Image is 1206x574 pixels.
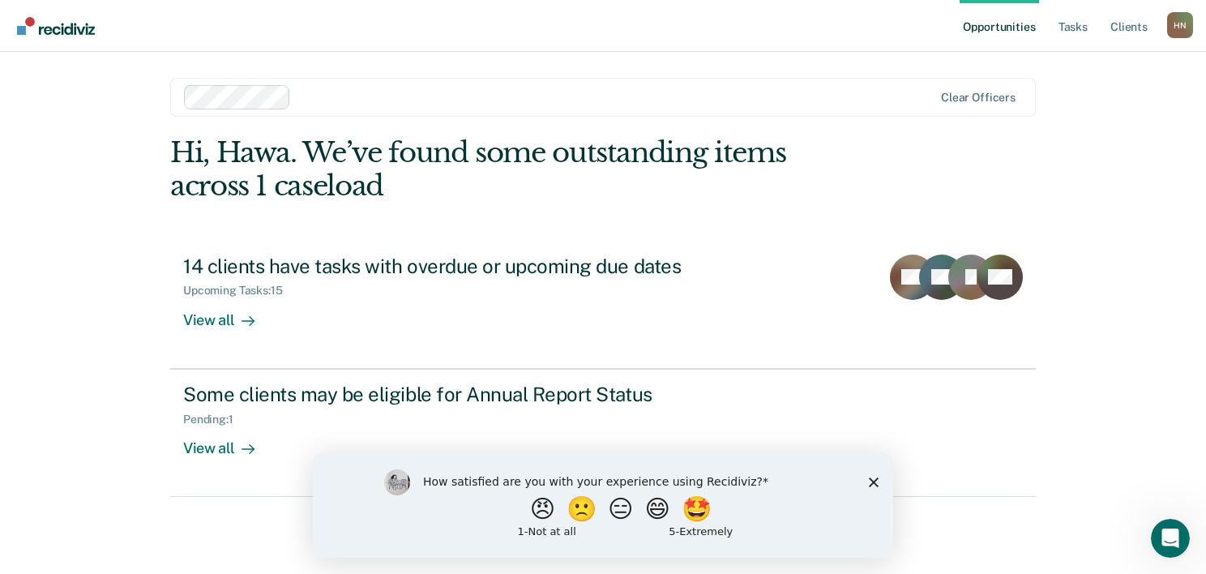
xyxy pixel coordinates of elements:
iframe: Survey by Kim from Recidiviz [313,453,893,558]
button: Profile dropdown button [1167,12,1193,38]
div: Upcoming Tasks : 15 [183,284,296,298]
img: Recidiviz [17,17,95,35]
a: Some clients may be eligible for Annual Report StatusPending:1View all [170,369,1036,497]
div: Some clients may be eligible for Annual Report Status [183,383,752,406]
div: View all [183,426,274,457]
div: 14 clients have tasks with overdue or upcoming due dates [183,255,752,278]
div: Clear officers [941,91,1016,105]
div: H N [1167,12,1193,38]
a: 14 clients have tasks with overdue or upcoming due datesUpcoming Tasks:15View all [170,242,1036,369]
iframe: Intercom live chat [1151,519,1190,558]
div: Hi, Hawa. We’ve found some outstanding items across 1 caseload [170,136,862,203]
div: Pending : 1 [183,413,246,426]
div: View all [183,298,274,329]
